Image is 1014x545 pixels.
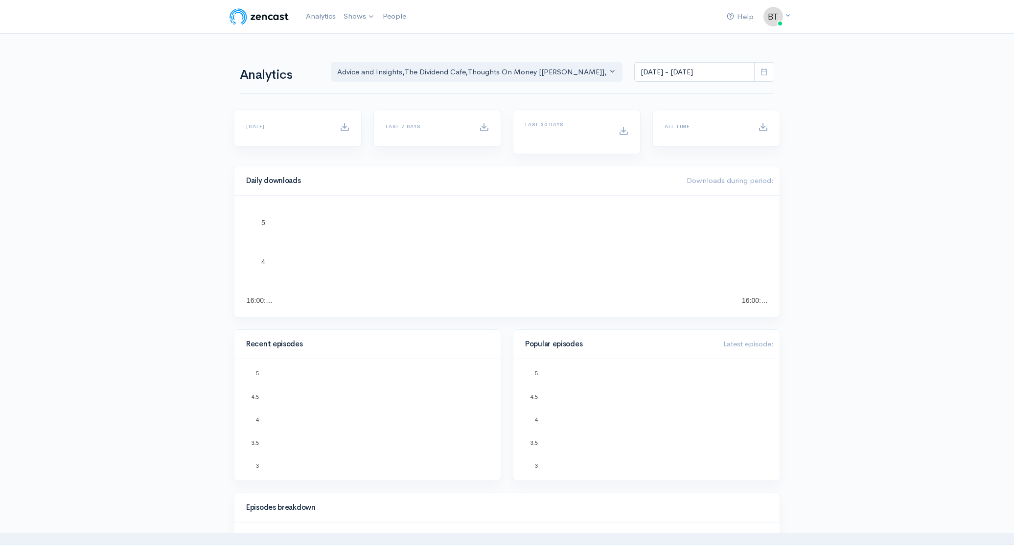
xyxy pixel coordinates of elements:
h6: Last 7 days [386,124,467,129]
a: Analytics [302,6,340,27]
h1: Analytics [240,68,319,82]
span: Latest episode: [723,339,774,348]
text: 5 [261,219,265,227]
text: 3.5 [530,440,538,446]
a: People [379,6,410,27]
h4: Popular episodes [525,340,712,348]
text: 16:00:… [247,296,273,304]
h6: All time [665,124,746,129]
h4: Daily downloads [246,177,675,185]
h4: Recent episodes [246,340,483,348]
a: Shows [340,6,379,27]
text: 4.5 [530,393,538,399]
h6: Last 30 days [525,122,607,127]
div: Advice and Insights , The Dividend Cafe , Thoughts On Money [[PERSON_NAME]] , Alt Blend , On the ... [337,67,607,78]
img: ZenCast Logo [228,7,290,26]
input: analytics date range selector [634,62,755,82]
text: 3 [256,463,259,469]
text: 16:00:… [742,296,768,304]
text: 3.5 [252,440,259,446]
text: 3 [535,463,538,469]
svg: A chart. [246,371,489,469]
span: Downloads during period: [687,176,774,185]
a: Help [723,6,758,27]
text: 4.5 [252,393,259,399]
svg: A chart. [246,207,768,305]
h4: Episodes breakdown [246,503,762,512]
text: 5 [256,370,259,376]
h6: [DATE] [246,124,328,129]
text: 4 [256,417,259,423]
text: 4 [535,417,538,423]
img: ... [763,7,783,26]
svg: A chart. [525,371,768,469]
text: 5 [535,370,538,376]
text: 4 [261,258,265,266]
button: Advice and Insights, The Dividend Cafe, Thoughts On Money [TOM], Alt Blend, On the Hook [331,62,622,82]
